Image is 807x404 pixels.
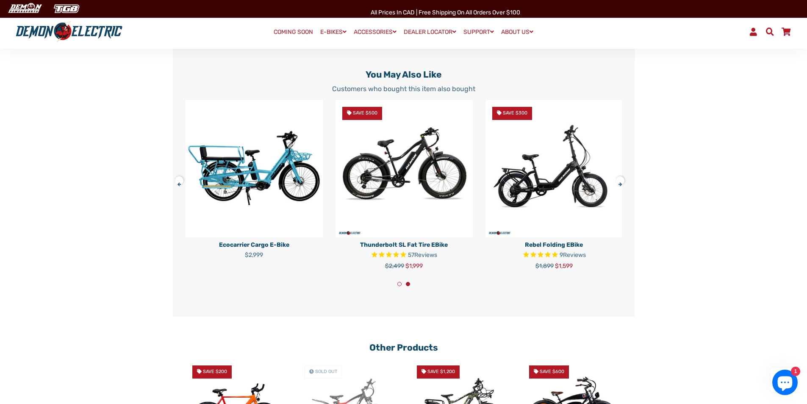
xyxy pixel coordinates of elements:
a: ABOUT US [498,26,536,38]
a: ACCESSORIES [351,26,399,38]
p: Ecocarrier Cargo E-Bike [186,240,323,249]
img: TGB Canada [49,2,84,16]
span: 57 reviews [408,251,437,259]
a: Thunderbolt SL Fat Tire eBike Rated 4.9 out of 5 stars 57 reviews $2,499 $1,999 [336,237,473,270]
span: $2,999 [245,251,263,259]
a: DEALER LOCATOR [401,26,459,38]
span: Rated 4.9 out of 5 stars 57 reviews [336,251,473,260]
span: Save $500 [353,110,377,116]
img: Demon Electric [4,2,45,16]
span: Reviews [563,251,586,259]
span: $2,499 [385,262,404,270]
a: SUPPORT [460,26,497,38]
span: Reviews [414,251,437,259]
span: All Prices in CAD | Free shipping on all orders over $100 [371,9,520,16]
button: 1 of 2 [397,282,402,286]
img: Ecocarrier Cargo E-Bike [186,100,323,237]
img: Thunderbolt SL Fat Tire eBike - Demon Electric [336,100,473,237]
img: Demon Electric logo [13,21,125,43]
span: Rated 5.0 out of 5 stars 9 reviews [485,251,623,260]
span: $1,899 [535,262,554,270]
span: Sold Out [315,369,337,374]
a: E-BIKES [317,26,349,38]
span: Save $1,200 [427,369,455,374]
span: Save $300 [503,110,527,116]
p: Customers who bought this item also bought [186,84,622,94]
span: $1,999 [405,262,423,270]
h2: Other Products [186,342,622,353]
p: Rebel Folding eBike [485,240,623,249]
a: COMING SOON [271,26,316,38]
a: Rebel Folding eBike - Demon Electric Save $300 [485,100,623,237]
span: 9 reviews [560,251,586,259]
a: Rebel Folding eBike Rated 5.0 out of 5 stars 9 reviews $1,899 $1,599 [485,237,623,270]
span: Save $600 [540,369,564,374]
a: Ecocarrier Cargo E-Bike $2,999 [186,237,323,259]
img: Rebel Folding eBike - Demon Electric [485,100,623,237]
p: Thunderbolt SL Fat Tire eBike [336,240,473,249]
inbox-online-store-chat: Shopify online store chat [770,370,800,397]
span: $1,599 [555,262,573,270]
span: Save $200 [203,369,227,374]
button: 2 of 2 [406,282,410,286]
h2: You may also like [186,69,622,80]
a: Thunderbolt SL Fat Tire eBike - Demon Electric Save $500 [336,100,473,237]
